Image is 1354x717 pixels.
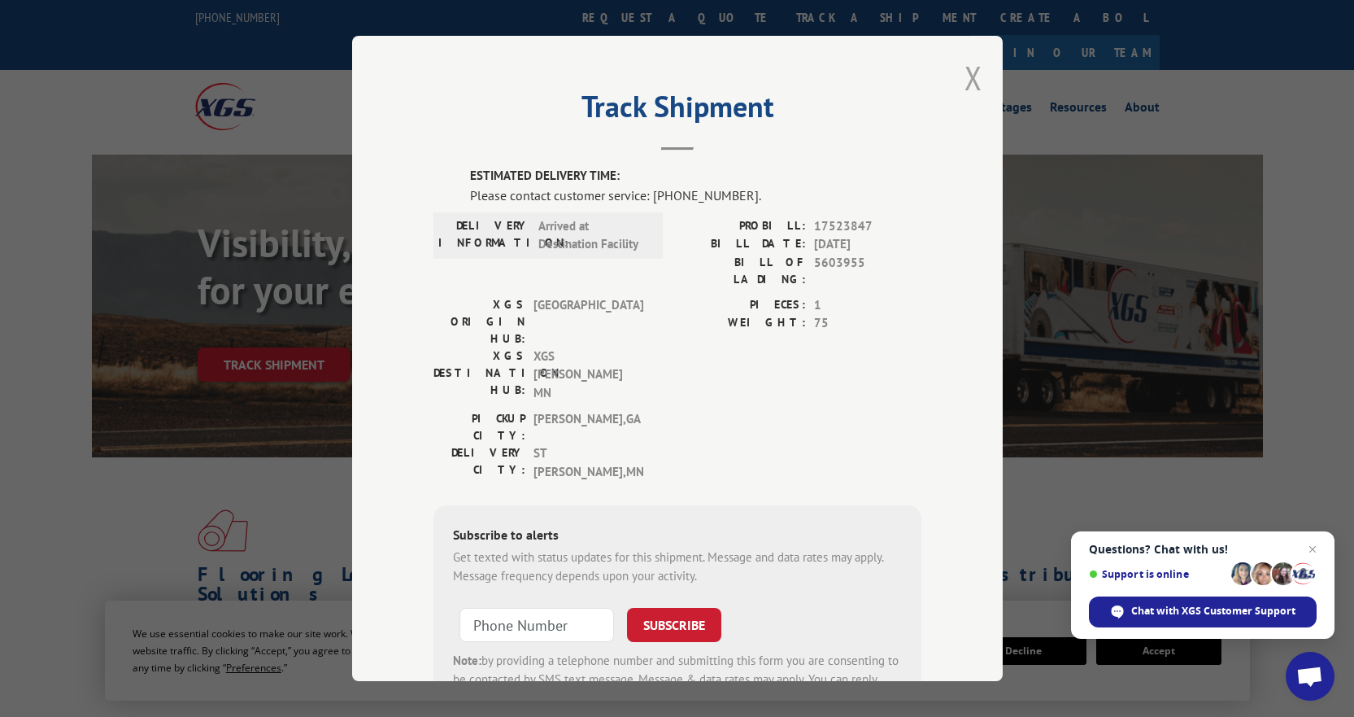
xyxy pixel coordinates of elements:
span: Questions? Chat with us! [1089,543,1317,556]
span: Arrived at Destination Facility [538,217,648,254]
div: by providing a telephone number and submitting this form you are consenting to be contacted by SM... [453,652,902,707]
label: PIECES: [677,296,806,315]
span: Support is online [1089,568,1226,580]
label: XGS DESTINATION HUB: [433,348,525,403]
button: Close modal [964,56,982,99]
span: Chat with XGS Customer Support [1131,604,1295,619]
span: 75 [814,314,921,333]
label: PROBILL: [677,217,806,236]
span: 17523847 [814,217,921,236]
label: BILL OF LADING: [677,254,806,288]
div: Open chat [1286,652,1334,701]
label: DELIVERY INFORMATION: [438,217,530,254]
span: ST [PERSON_NAME] , MN [533,444,643,481]
label: ESTIMATED DELIVERY TIME: [470,167,921,186]
label: DELIVERY CITY: [433,444,525,481]
div: Get texted with status updates for this shipment. Message and data rates may apply. Message frequ... [453,549,902,585]
strong: Note: [453,653,481,668]
span: [GEOGRAPHIC_DATA] [533,296,643,348]
div: Subscribe to alerts [453,525,902,549]
label: WEIGHT: [677,314,806,333]
label: BILL DATE: [677,235,806,254]
div: Chat with XGS Customer Support [1089,597,1317,627]
button: SUBSCRIBE [627,608,721,642]
span: 5603955 [814,254,921,288]
span: [DATE] [814,235,921,254]
span: 1 [814,296,921,315]
input: Phone Number [459,608,614,642]
div: Please contact customer service: [PHONE_NUMBER]. [470,186,921,205]
label: PICKUP CITY: [433,410,525,444]
label: XGS ORIGIN HUB: [433,296,525,348]
h2: Track Shipment [433,95,921,126]
span: Close chat [1303,540,1322,559]
span: XGS [PERSON_NAME] MN [533,348,643,403]
span: [PERSON_NAME] , GA [533,410,643,444]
